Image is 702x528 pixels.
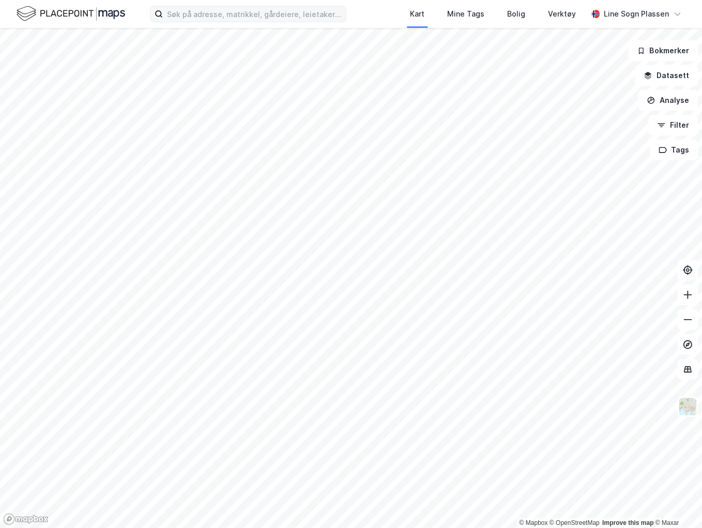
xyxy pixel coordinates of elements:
[519,519,547,526] a: Mapbox
[650,140,698,160] button: Tags
[3,513,49,525] a: Mapbox homepage
[17,5,125,23] img: logo.f888ab2527a4732fd821a326f86c7f29.svg
[635,65,698,86] button: Datasett
[678,397,697,416] img: Z
[650,478,702,528] div: Kontrollprogram for chat
[648,115,698,135] button: Filter
[604,8,669,20] div: Line Sogn Plassen
[410,8,424,20] div: Kart
[548,8,576,20] div: Verktøy
[602,519,653,526] a: Improve this map
[650,478,702,528] iframe: Chat Widget
[507,8,525,20] div: Bolig
[163,6,346,22] input: Søk på adresse, matrikkel, gårdeiere, leietakere eller personer
[447,8,484,20] div: Mine Tags
[638,90,698,111] button: Analyse
[628,40,698,61] button: Bokmerker
[550,519,600,526] a: OpenStreetMap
